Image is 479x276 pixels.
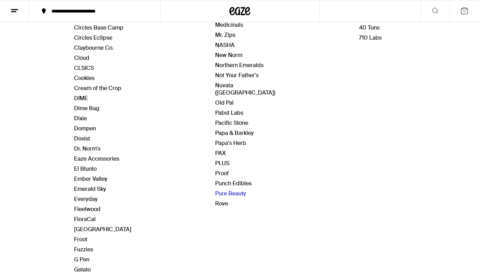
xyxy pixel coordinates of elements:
[74,236,87,243] a: Froot
[215,119,248,127] a: Pacific Stone
[74,175,107,182] a: Ember Valley
[74,95,88,102] a: DIME
[74,185,106,193] a: Emerald Sky
[74,205,100,213] a: Fleetwood
[74,54,89,62] a: Cloud
[215,109,243,116] a: Pabst Labs
[215,129,254,137] a: Papa & Barkley
[215,149,226,157] a: PAX
[215,170,229,177] a: Proof
[74,256,89,263] a: G Pen
[74,24,123,31] a: Circles Base Camp
[215,160,229,167] a: PLUS
[74,155,119,162] a: Eaze Accessories
[74,165,97,172] a: El Blunto
[74,195,98,203] a: Everyday
[215,41,235,49] a: NASHA
[74,125,96,132] a: Dompen
[215,51,242,59] a: New Norm
[74,135,90,142] a: Dosist
[74,115,87,122] a: Dixie
[215,200,228,207] a: Rove
[215,180,252,187] a: Punch Edibles
[74,145,100,152] a: Dr. Norm's
[215,139,246,147] a: Papa's Herb
[359,24,380,31] a: 40 Tons
[74,216,96,223] a: FloraCal
[74,226,131,233] a: [GEOGRAPHIC_DATA]
[74,266,91,273] a: Gelato
[74,64,94,72] a: CLSICS
[215,82,275,96] a: Nuvata ([GEOGRAPHIC_DATA])
[215,190,246,197] a: Pure Beauty
[4,5,50,10] span: Hi. Need any help?
[74,74,95,82] a: Cookies
[215,99,234,106] a: Old Pal
[359,34,382,41] a: 710 Labs
[74,84,121,92] a: Cream of the Crop
[215,31,235,39] a: Mr. Zips
[74,246,93,253] a: Fuzzies
[215,62,263,69] a: Northern Emeralds
[74,44,114,51] a: Claybourne Co.
[74,34,112,41] a: Circles Eclipse
[74,105,99,112] a: Dime Bag
[215,72,259,79] a: Not Your Father's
